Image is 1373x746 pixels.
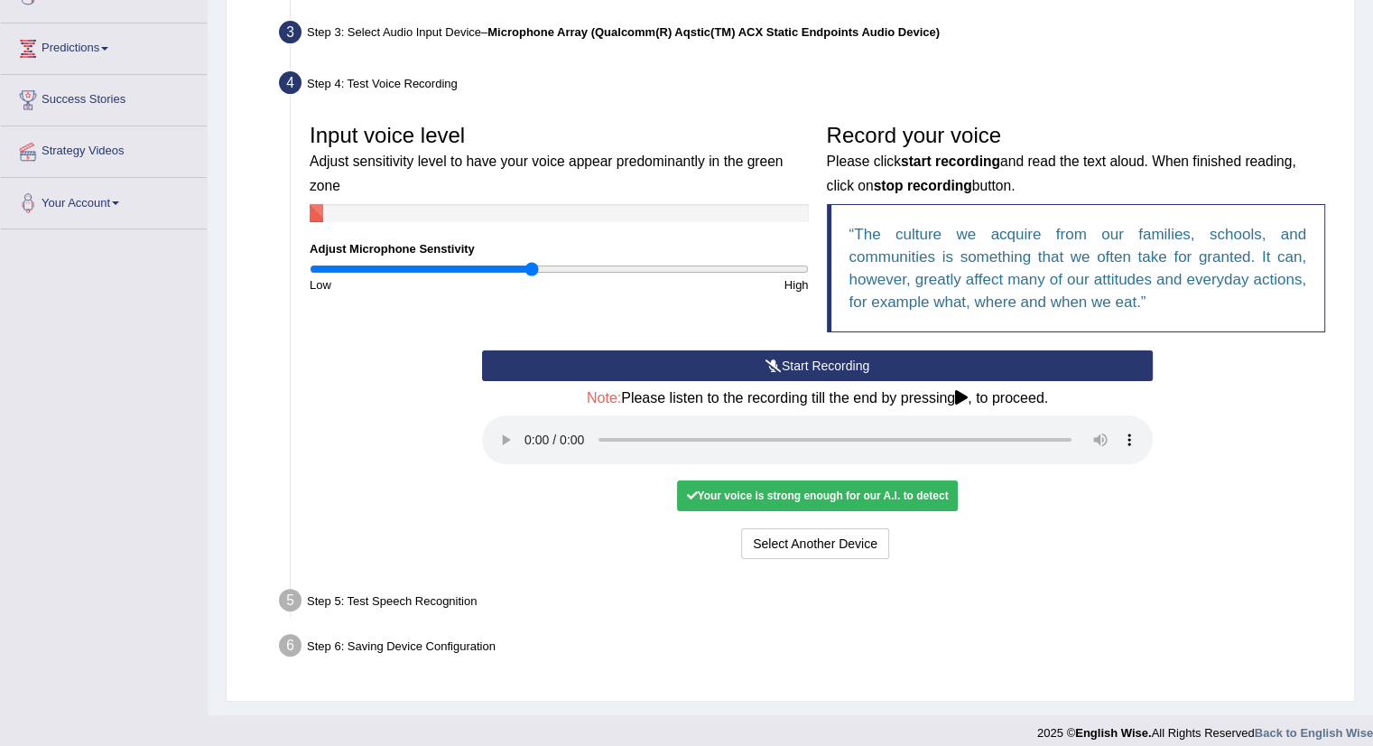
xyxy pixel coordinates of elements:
div: Step 5: Test Speech Recognition [271,583,1346,623]
div: Low [301,276,559,294]
a: Success Stories [1,75,207,120]
small: Please click and read the text aloud. When finished reading, click on button. [827,154,1296,192]
small: Adjust sensitivity level to have your voice appear predominantly in the green zone [310,154,783,192]
div: High [559,276,817,294]
b: Microphone Array (Qualcomm(R) Aqstic(TM) ACX Static Endpoints Audio Device) [487,25,940,39]
b: start recording [901,154,1000,169]
div: Your voice is strong enough for our A.I. to detect [677,480,957,511]
button: Start Recording [482,350,1153,381]
b: stop recording [874,178,972,193]
span: Note: [587,390,621,406]
label: Adjust Microphone Senstivity [310,240,475,257]
div: Step 4: Test Voice Recording [271,66,1346,106]
a: Predictions [1,23,207,69]
a: Strategy Videos [1,126,207,172]
strong: English Wise. [1075,726,1151,740]
h4: Please listen to the recording till the end by pressing , to proceed. [482,390,1153,406]
button: Select Another Device [741,528,889,559]
a: Back to English Wise [1255,726,1373,740]
h3: Input voice level [310,124,809,195]
q: The culture we acquire from our families, schools, and communities is something that we often tak... [849,226,1307,311]
span: – [481,25,940,39]
div: Step 6: Saving Device Configuration [271,629,1346,668]
h3: Record your voice [827,124,1326,195]
div: Step 3: Select Audio Input Device [271,15,1346,55]
div: 2025 © All Rights Reserved [1037,715,1373,741]
a: Your Account [1,178,207,223]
